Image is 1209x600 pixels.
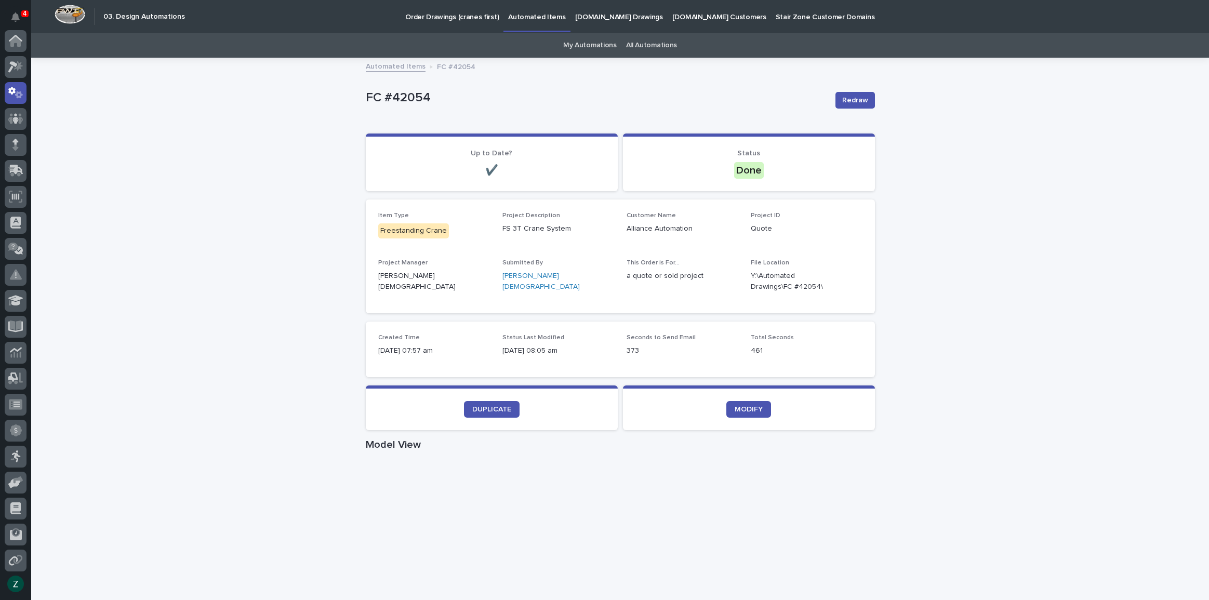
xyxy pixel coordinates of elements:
[563,33,617,58] a: My Automations
[378,164,605,177] p: ✔️
[627,335,696,341] span: Seconds to Send Email
[502,345,614,356] p: [DATE] 08:05 am
[734,162,764,179] div: Done
[627,271,738,282] p: a quote or sold project
[627,260,680,266] span: This Order is For...
[378,271,490,292] p: [PERSON_NAME][DEMOGRAPHIC_DATA]
[735,406,763,413] span: MODIFY
[627,212,676,219] span: Customer Name
[378,335,420,341] span: Created Time
[366,60,426,72] a: Automated Items
[502,260,543,266] span: Submitted By
[751,212,780,219] span: Project ID
[103,12,185,21] h2: 03. Design Automations
[751,335,794,341] span: Total Seconds
[502,212,560,219] span: Project Description
[378,223,449,238] div: Freestanding Crane
[5,573,26,595] button: users-avatar
[55,5,85,24] img: Workspace Logo
[835,92,875,109] button: Redraw
[737,150,760,157] span: Status
[437,60,475,72] p: FC #42054
[378,260,428,266] span: Project Manager
[378,345,490,356] p: [DATE] 07:57 am
[751,271,838,292] : Y:\Automated Drawings\FC #42054\
[23,10,26,17] p: 4
[627,223,738,234] p: Alliance Automation
[502,335,564,341] span: Status Last Modified
[472,406,511,413] span: DUPLICATE
[366,438,875,451] h1: Model View
[626,33,677,58] a: All Automations
[502,271,614,292] a: [PERSON_NAME][DEMOGRAPHIC_DATA]
[13,12,26,29] div: Notifications4
[502,223,614,234] p: FS 3T Crane System
[627,345,738,356] p: 373
[842,95,868,105] span: Redraw
[751,345,862,356] p: 461
[471,150,512,157] span: Up to Date?
[726,401,771,418] a: MODIFY
[751,260,789,266] span: File Location
[464,401,520,418] a: DUPLICATE
[5,6,26,28] button: Notifications
[378,212,409,219] span: Item Type
[751,223,862,234] p: Quote
[366,90,827,105] p: FC #42054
